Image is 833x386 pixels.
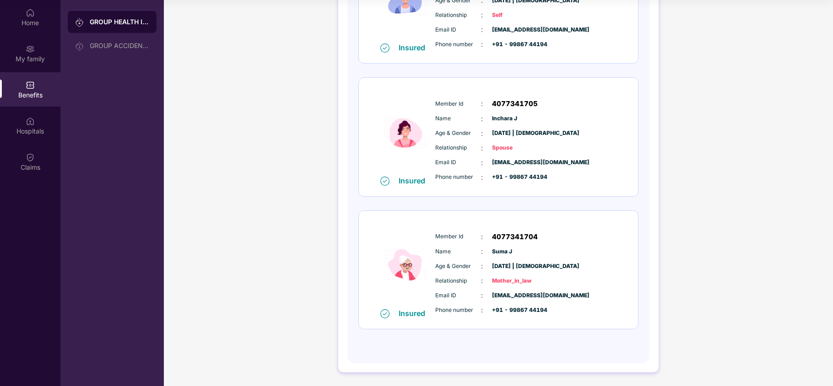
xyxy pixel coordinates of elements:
[435,100,481,108] span: Member Id
[492,306,538,315] span: +91 - 99867 44194
[492,173,538,182] span: +91 - 99867 44194
[435,291,481,300] span: Email ID
[26,153,35,162] img: svg+xml;base64,PHN2ZyBpZD0iQ2xhaW0iIHhtbG5zPSJodHRwOi8vd3d3LnczLm9yZy8yMDAwL3N2ZyIgd2lkdGg9IjIwIi...
[378,221,433,308] img: icon
[26,44,35,54] img: svg+xml;base64,PHN2ZyB3aWR0aD0iMjAiIGhlaWdodD0iMjAiIHZpZXdCb3g9IjAgMCAyMCAyMCIgZmlsbD0ibm9uZSIgeG...
[26,80,35,90] img: svg+xml;base64,PHN2ZyBpZD0iQmVuZWZpdHMiIHhtbG5zPSJodHRwOi8vd3d3LnczLm9yZy8yMDAwL3N2ZyIgd2lkdGg9Ij...
[492,144,538,152] span: Spouse
[26,117,35,126] img: svg+xml;base64,PHN2ZyBpZD0iSG9zcGl0YWxzIiB4bWxucz0iaHR0cDovL3d3dy53My5vcmcvMjAwMC9zdmciIHdpZHRoPS...
[481,305,483,315] span: :
[481,39,483,49] span: :
[492,98,538,109] span: 4077341705
[435,306,481,315] span: Phone number
[435,232,481,241] span: Member Id
[399,176,431,185] div: Insured
[380,43,389,53] img: svg+xml;base64,PHN2ZyB4bWxucz0iaHR0cDovL3d3dy53My5vcmcvMjAwMC9zdmciIHdpZHRoPSIxNiIgaGVpZ2h0PSIxNi...
[75,18,84,27] img: svg+xml;base64,PHN2ZyB3aWR0aD0iMjAiIGhlaWdodD0iMjAiIHZpZXdCb3g9IjAgMCAyMCAyMCIgZmlsbD0ibm9uZSIgeG...
[481,25,483,35] span: :
[492,114,538,123] span: Inchara J
[26,8,35,17] img: svg+xml;base64,PHN2ZyBpZD0iSG9tZSIgeG1sbnM9Imh0dHA6Ly93d3cudzMub3JnLzIwMDAvc3ZnIiB3aWR0aD0iMjAiIG...
[481,114,483,124] span: :
[380,309,389,318] img: svg+xml;base64,PHN2ZyB4bWxucz0iaHR0cDovL3d3dy53My5vcmcvMjAwMC9zdmciIHdpZHRoPSIxNiIgaGVpZ2h0PSIxNi...
[435,114,481,123] span: Name
[481,261,483,271] span: :
[481,10,483,20] span: :
[90,42,149,49] div: GROUP ACCIDENTAL INSURANCE
[481,247,483,257] span: :
[435,158,481,167] span: Email ID
[378,88,433,175] img: icon
[481,99,483,109] span: :
[492,11,538,20] span: Self
[492,231,538,242] span: 4077341704
[492,158,538,167] span: [EMAIL_ADDRESS][DOMAIN_NAME]
[75,42,84,51] img: svg+xml;base64,PHN2ZyB3aWR0aD0iMjAiIGhlaWdodD0iMjAiIHZpZXdCb3g9IjAgMCAyMCAyMCIgZmlsbD0ibm9uZSIgeG...
[481,129,483,139] span: :
[399,43,431,52] div: Insured
[492,277,538,285] span: Mother_in_law
[435,277,481,285] span: Relationship
[481,276,483,286] span: :
[435,144,481,152] span: Relationship
[492,262,538,271] span: [DATE] | [DEMOGRAPHIC_DATA]
[435,40,481,49] span: Phone number
[492,291,538,300] span: [EMAIL_ADDRESS][DOMAIN_NAME]
[481,158,483,168] span: :
[435,26,481,34] span: Email ID
[492,40,538,49] span: +91 - 99867 44194
[435,129,481,138] span: Age & Gender
[481,290,483,300] span: :
[481,172,483,182] span: :
[435,247,481,256] span: Name
[435,173,481,182] span: Phone number
[435,11,481,20] span: Relationship
[481,232,483,242] span: :
[90,17,149,27] div: GROUP HEALTH INSURANCE
[399,309,431,318] div: Insured
[492,247,538,256] span: Suma J
[481,143,483,153] span: :
[435,262,481,271] span: Age & Gender
[380,177,389,186] img: svg+xml;base64,PHN2ZyB4bWxucz0iaHR0cDovL3d3dy53My5vcmcvMjAwMC9zdmciIHdpZHRoPSIxNiIgaGVpZ2h0PSIxNi...
[492,26,538,34] span: [EMAIL_ADDRESS][DOMAIN_NAME]
[492,129,538,138] span: [DATE] | [DEMOGRAPHIC_DATA]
